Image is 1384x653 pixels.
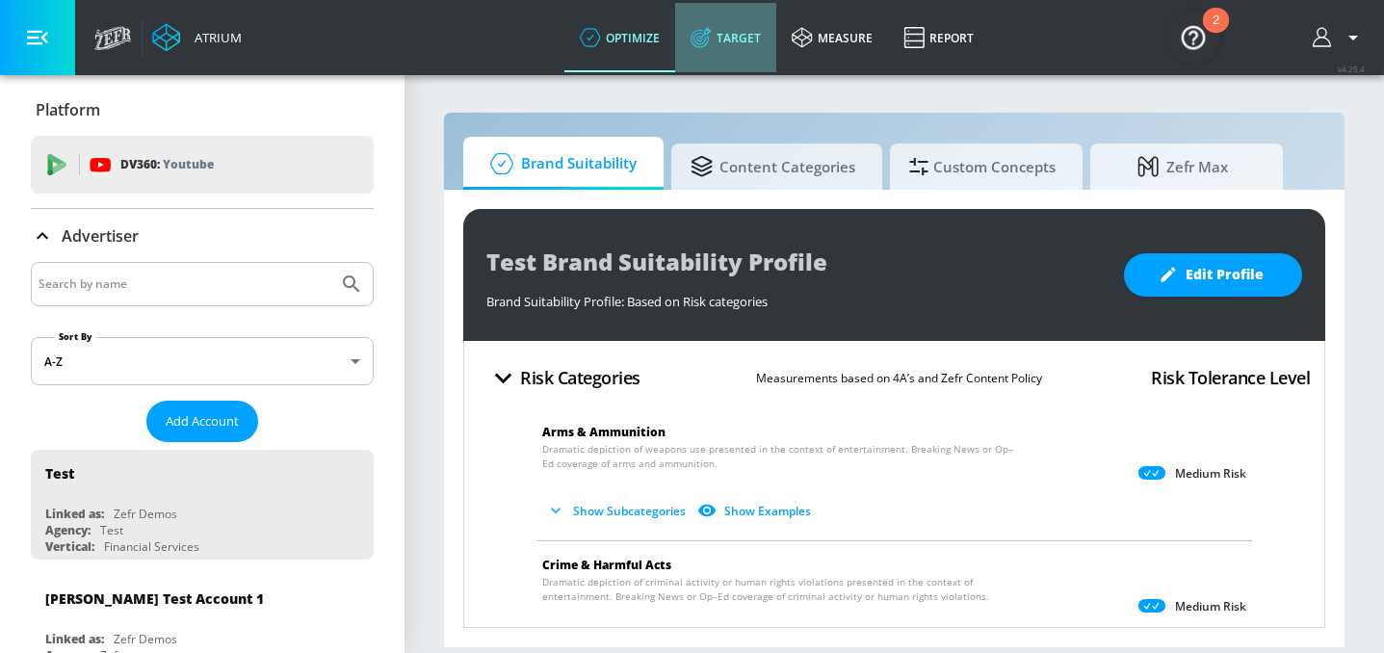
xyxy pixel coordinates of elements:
div: Vertical: [45,538,94,555]
span: Dramatic depiction of criminal activity or human rights violations presented in the context of en... [542,575,1013,604]
div: Test [100,522,123,538]
span: Custom Concepts [909,144,1056,190]
div: 2 [1213,20,1219,45]
a: Target [675,3,776,72]
span: Crime & Harmful Acts [542,557,671,573]
div: Advertiser [31,209,374,263]
p: Medium Risk [1175,466,1246,482]
h4: Risk Categories [520,364,640,391]
button: Show Subcategories [542,495,693,527]
span: Brand Suitability [483,141,637,187]
div: Test [45,464,74,483]
button: Edit Profile [1124,253,1302,297]
span: Edit Profile [1162,263,1264,287]
div: Platform [31,83,374,137]
button: Show Examples [693,495,819,527]
span: Add Account [166,410,239,432]
div: Zefr Demos [114,631,177,647]
a: optimize [564,3,675,72]
div: Brand Suitability Profile: Based on Risk categories [486,283,1105,310]
div: Atrium [187,29,242,46]
a: Atrium [152,23,242,52]
a: Report [888,3,989,72]
span: Content Categories [691,144,855,190]
span: Dramatic depiction of weapons use presented in the context of entertainment. Breaking News or Op–... [542,442,1013,471]
div: TestLinked as:Zefr DemosAgency:TestVertical:Financial Services [31,450,374,560]
span: Zefr Max [1110,144,1256,190]
div: Agency: [45,522,91,538]
h4: Risk Tolerance Level [1151,364,1310,391]
div: [PERSON_NAME] Test Account 1 [45,589,264,608]
button: Add Account [146,401,258,442]
div: DV360: Youtube [31,136,374,194]
div: A-Z [31,337,374,385]
input: Search by name [39,272,330,297]
a: measure [776,3,888,72]
button: Open Resource Center, 2 new notifications [1166,10,1220,64]
label: Sort By [55,330,96,343]
p: Measurements based on 4A’s and Zefr Content Policy [756,368,1042,388]
div: Linked as: [45,506,104,522]
div: Zefr Demos [114,506,177,522]
div: Financial Services [104,538,199,555]
button: Risk Categories [479,355,648,401]
span: v 4.25.4 [1338,64,1365,74]
p: Platform [36,99,100,120]
p: DV360: [120,154,214,175]
p: Youtube [163,154,214,174]
span: Arms & Ammunition [542,424,666,440]
div: Linked as: [45,631,104,647]
p: Medium Risk [1175,599,1246,614]
p: Advertiser [62,225,139,247]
